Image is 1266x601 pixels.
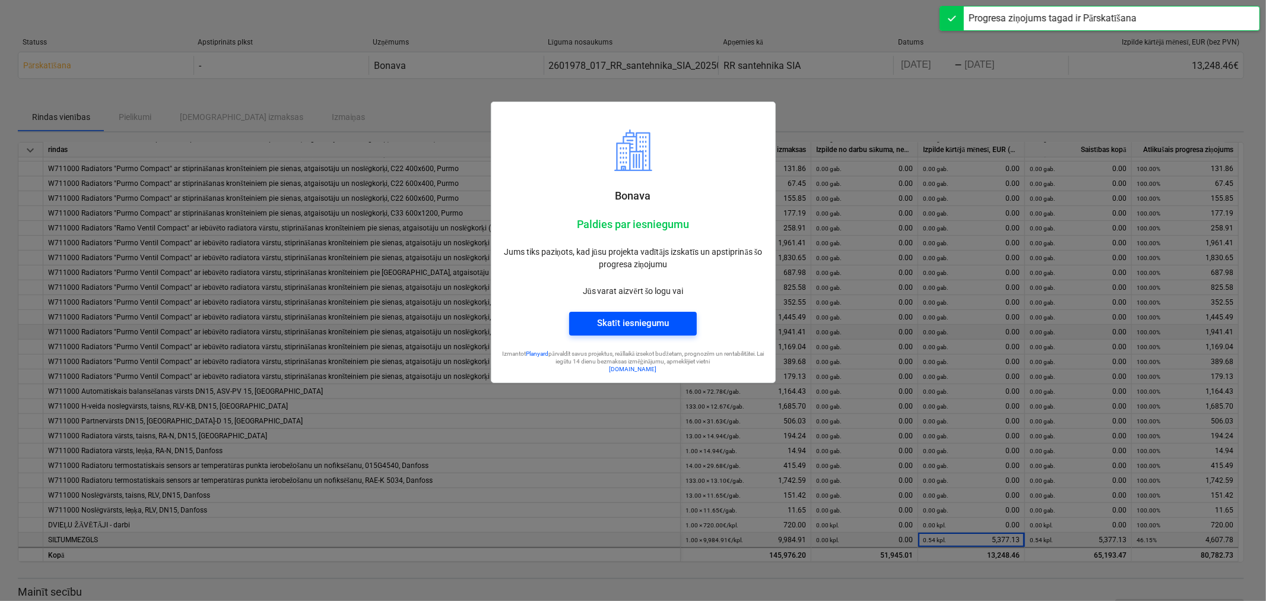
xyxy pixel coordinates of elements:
[569,312,697,336] button: Skatīt iesniegumu
[501,189,766,203] p: Bonava
[501,350,766,366] p: Izmantot pārvaldīt savus projektus, reāllaikā izsekot budžetam, prognozēm un rentabilitātei. Lai ...
[969,11,1137,26] div: Progresa ziņojums tagad ir Pārskatīšana
[597,315,669,331] div: Skatīt iesniegumu
[526,350,548,357] a: Planyard
[501,217,766,232] p: Paldies par iesniegumu
[610,366,657,372] a: [DOMAIN_NAME]
[501,285,766,298] p: Jūs varat aizvērt šo logu vai
[501,246,766,271] p: Jums tiks paziņots, kad jūsu projekta vadītājs izskatīs un apstiprinās šo progresa ziņojumu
